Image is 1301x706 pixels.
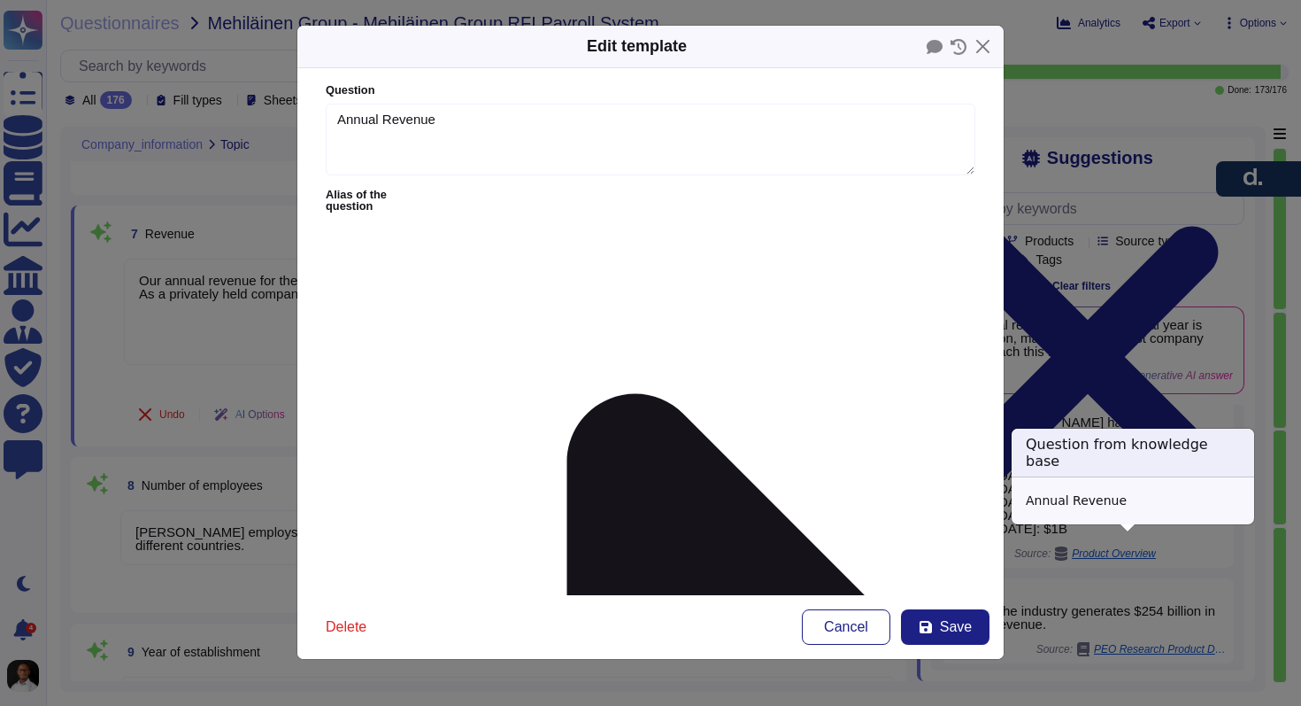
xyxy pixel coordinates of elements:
div: Edit template [587,35,687,58]
h3: Question from knowledge base [1012,429,1254,477]
span: Delete [326,620,366,634]
div: Annual Revenue [1012,477,1254,524]
span: Save [940,620,972,634]
textarea: Annual Revenue [326,104,975,176]
span: Cancel [824,620,868,634]
button: Close [969,33,997,60]
button: Delete [312,609,381,645]
button: Save [901,609,989,645]
label: Question [326,85,975,97]
button: Cancel [802,609,890,645]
